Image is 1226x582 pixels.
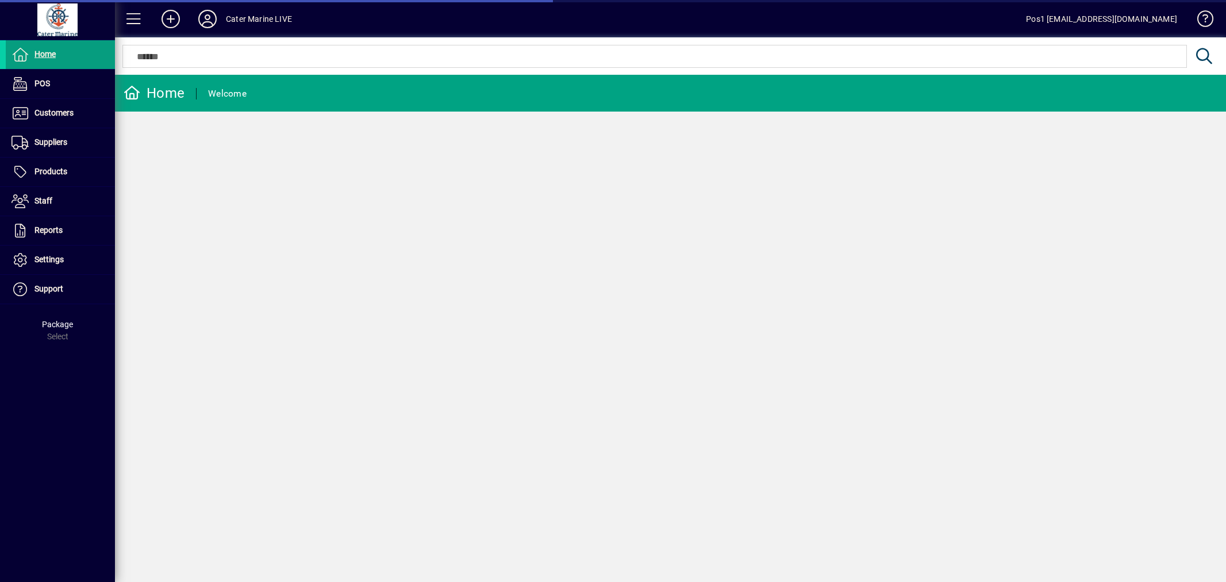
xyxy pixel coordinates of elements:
[6,128,115,157] a: Suppliers
[124,84,185,102] div: Home
[6,275,115,304] a: Support
[6,216,115,245] a: Reports
[1026,10,1177,28] div: Pos1 [EMAIL_ADDRESS][DOMAIN_NAME]
[34,108,74,117] span: Customers
[6,158,115,186] a: Products
[34,255,64,264] span: Settings
[208,85,247,103] div: Welcome
[6,246,115,274] a: Settings
[6,99,115,128] a: Customers
[1189,2,1212,40] a: Knowledge Base
[34,196,52,205] span: Staff
[34,167,67,176] span: Products
[34,79,50,88] span: POS
[34,137,67,147] span: Suppliers
[34,49,56,59] span: Home
[152,9,189,29] button: Add
[34,284,63,293] span: Support
[6,187,115,216] a: Staff
[6,70,115,98] a: POS
[34,225,63,235] span: Reports
[226,10,292,28] div: Cater Marine LIVE
[42,320,73,329] span: Package
[189,9,226,29] button: Profile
